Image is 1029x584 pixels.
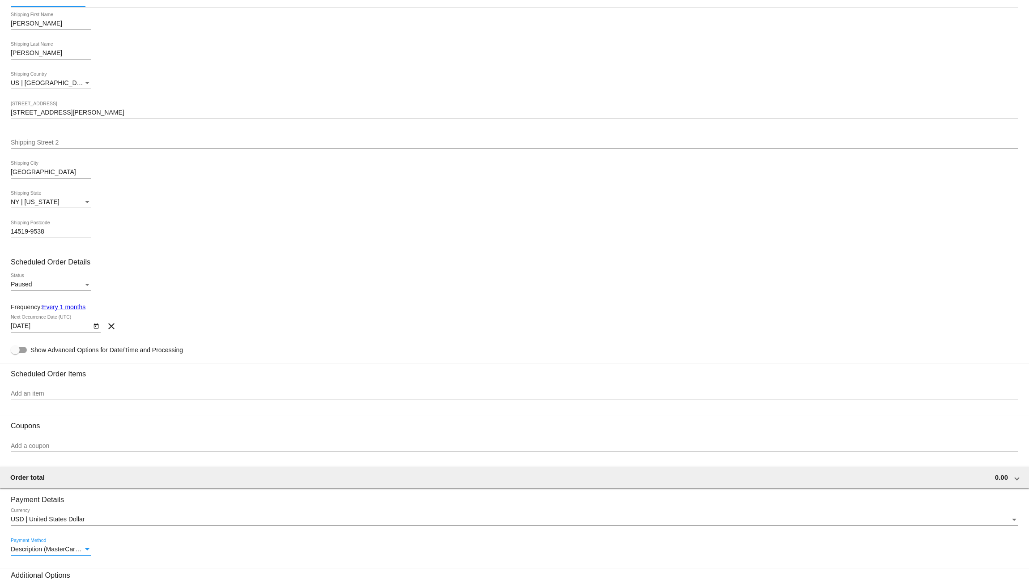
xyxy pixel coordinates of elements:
button: Open calendar [91,321,101,330]
mat-icon: clear [106,321,117,332]
input: Shipping First Name [11,20,91,27]
h3: Scheduled Order Details [11,258,1018,266]
span: Paused [11,281,32,288]
input: Shipping Last Name [11,50,91,57]
span: US | [GEOGRAPHIC_DATA] [11,79,90,86]
input: Shipping Street 2 [11,139,1018,146]
input: Next Occurrence Date (UTC) [11,323,91,330]
span: USD | United States Dollar [11,516,85,523]
span: Show Advanced Options for Date/Time and Processing [30,345,183,354]
a: Every 1 months [42,303,85,311]
div: Frequency: [11,303,1018,311]
mat-select: Shipping Country [11,80,91,87]
input: Shipping City [11,169,91,176]
span: 0.00 [995,473,1008,481]
h3: Additional Options [11,571,1018,580]
mat-select: Shipping State [11,199,91,206]
span: NY | [US_STATE] [11,198,60,205]
h3: Payment Details [11,489,1018,504]
input: Shipping Street 1 [11,109,1018,116]
input: Shipping Postcode [11,228,91,235]
h3: Scheduled Order Items [11,363,1018,378]
span: Description (MasterCard ending in 7761 (expires [CREDIT_CARD_DATA])) GatewayCustomerId (cus_T6ssD... [11,546,507,553]
input: Add an item [11,390,1018,397]
input: Add a coupon [11,443,1018,450]
span: Order total [10,473,45,481]
mat-select: Status [11,281,91,288]
mat-select: Payment Method [11,546,91,553]
h3: Coupons [11,415,1018,430]
mat-select: Currency [11,516,1018,523]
